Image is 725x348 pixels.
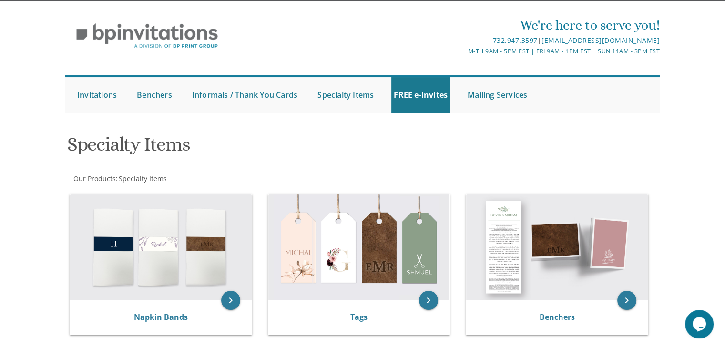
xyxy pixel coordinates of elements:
[685,310,715,338] iframe: chat widget
[119,174,167,183] span: Specialty Items
[134,77,174,113] a: Benchers
[65,16,229,56] img: BP Invitation Loft
[75,77,119,113] a: Invitations
[492,36,537,45] a: 732.947.3597
[72,174,116,183] a: Our Products
[268,194,450,300] img: Tags
[221,291,240,310] a: keyboard_arrow_right
[391,77,450,113] a: FREE e-Invites
[419,291,438,310] a: keyboard_arrow_right
[67,134,456,162] h1: Specialty Items
[65,174,363,184] div: :
[541,36,660,45] a: [EMAIL_ADDRESS][DOMAIN_NAME]
[264,46,660,56] div: M-Th 9am - 5pm EST | Fri 9am - 1pm EST | Sun 11am - 3pm EST
[134,312,188,322] a: Napkin Bands
[70,194,252,300] img: Napkin Bands
[350,312,368,322] a: Tags
[315,77,376,113] a: Specialty Items
[465,77,530,113] a: Mailing Services
[264,35,660,46] div: |
[466,194,648,300] img: Benchers
[540,312,575,322] a: Benchers
[190,77,300,113] a: Informals / Thank You Cards
[264,16,660,35] div: We're here to serve you!
[617,291,636,310] a: keyboard_arrow_right
[118,174,167,183] a: Specialty Items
